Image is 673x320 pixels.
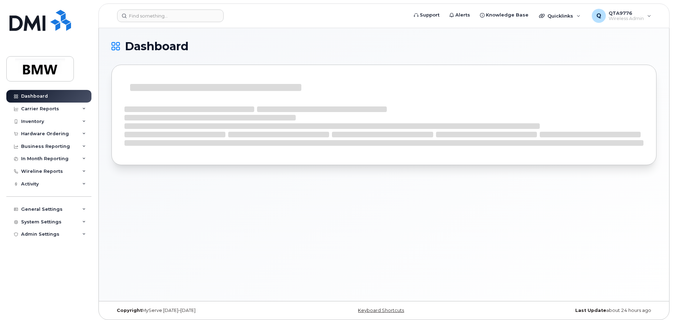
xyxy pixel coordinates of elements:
span: Dashboard [125,41,188,52]
div: about 24 hours ago [475,308,656,313]
strong: Copyright [117,308,142,313]
strong: Last Update [575,308,606,313]
a: Keyboard Shortcuts [358,308,404,313]
div: MyServe [DATE]–[DATE] [111,308,293,313]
